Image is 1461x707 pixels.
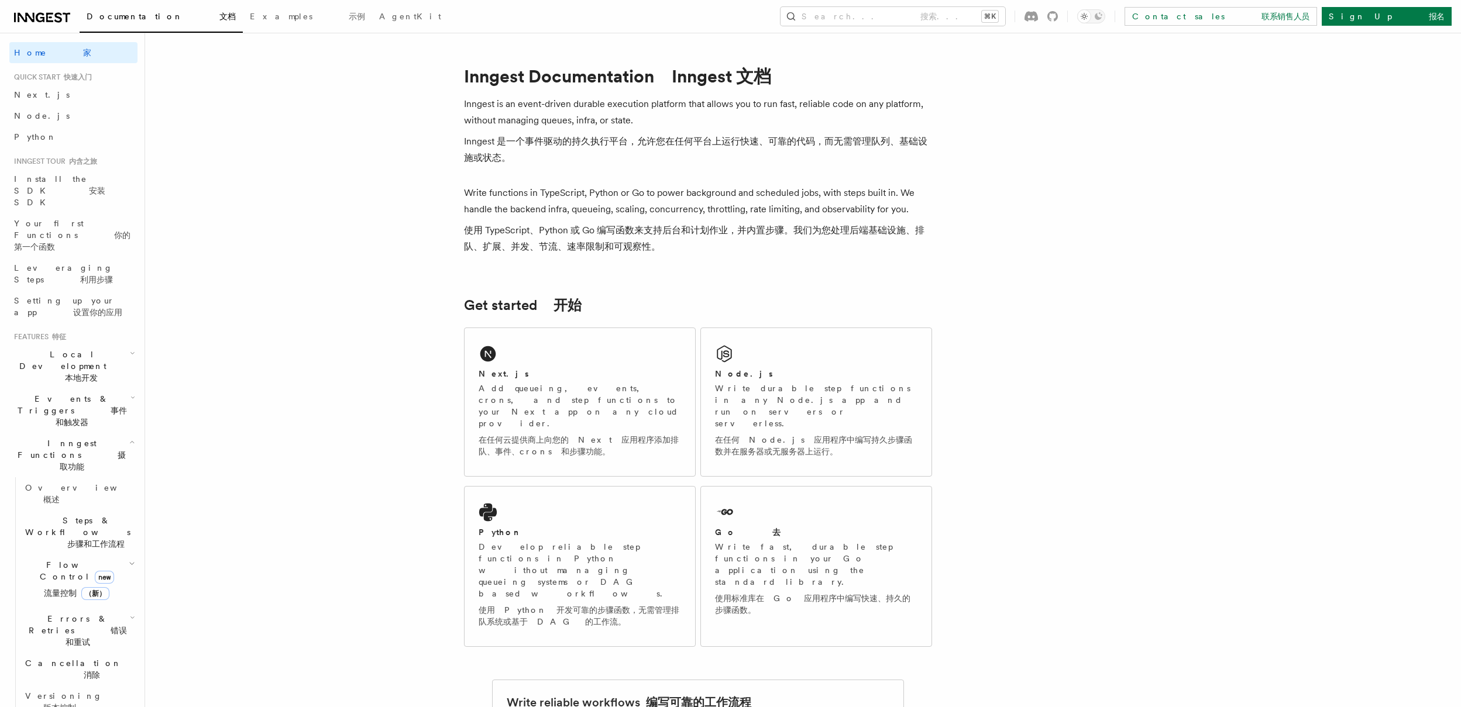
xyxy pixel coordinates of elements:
[1125,7,1317,26] a: Contact sales 联系销售人员
[20,477,137,510] a: Overview 概述
[9,73,92,82] span: Quick start
[920,12,965,21] font: 搜索...
[250,12,365,21] span: Examples
[9,349,130,384] span: Local Development
[84,670,100,680] font: 消除
[20,554,137,608] button: Flow Controlnew流量控制（新）
[20,613,130,648] span: Errors & Retries
[52,333,66,341] font: 特征
[9,332,66,342] span: Features
[20,515,149,550] span: Steps & Workflows
[73,308,122,317] font: 设置你的应用
[80,4,243,33] a: Documentation 文档
[95,571,114,584] span: new
[715,382,917,462] p: Write durable step functions in any Node.js app and run on servers or serverless.
[65,373,98,382] font: 本地开发
[715,526,781,538] h2: Go
[9,126,137,147] a: Python
[715,368,773,380] h2: Node.js
[69,157,97,165] font: 内含之旅
[379,12,441,21] span: AgentKit
[700,486,932,647] a: Go 去Write fast, durable step functions in your Go application using the standard library.使用标准库在 G...
[20,657,140,681] span: Cancellation
[9,388,137,433] button: Events & Triggers 事件和触发器
[9,290,137,323] a: Setting up your app 设置你的应用
[1322,7,1452,26] a: Sign Up 报名
[464,486,696,647] a: PythonDevelop reliable step functions in Python without managing queueing systems or DAG based wo...
[372,4,448,32] a: AgentKit
[464,65,932,87] h1: Inngest Documentation
[349,12,365,21] font: 示例
[20,559,129,603] span: Flow Control
[781,7,1005,26] button: Search... 搜索...⌘K
[20,653,137,685] button: Cancellation 消除
[1261,12,1309,21] font: 联系销售人员
[554,296,582,313] font: 开始
[243,4,372,32] a: Examples 示例
[464,297,582,313] a: Get started 开始
[464,327,696,477] a: Next.jsAdd queueing, events, crons, and step functions to your Next app on any cloud provider.在任何...
[715,594,910,615] font: 使用标准库在 Go 应用程序中编写快速、持久的步骤函数。
[9,433,137,477] button: Inngest Functions 摄取功能
[1077,9,1105,23] button: Toggle dark mode
[479,605,679,626] font: 使用 Python 开发可靠的步骤函数，无需管理排队系统或基于 DAG 的工作流。
[9,213,137,257] a: Your first Functions 你的第一个函数
[9,157,97,166] span: Inngest tour
[479,526,522,538] h2: Python
[25,483,164,504] span: Overview
[9,257,137,290] a: Leveraging Steps 利用步骤
[772,527,781,537] font: 去
[83,48,91,57] font: 家
[14,132,57,142] span: Python
[14,174,105,207] span: Install the SDK
[9,393,130,428] span: Events & Triggers
[14,90,70,99] span: Next.js
[9,105,137,126] a: Node.js
[219,12,236,21] font: 文档
[9,168,137,213] a: Install the SDK 安装 SDK
[64,73,92,81] font: 快速入门
[14,263,113,284] span: Leveraging Steps
[672,65,771,87] font: Inngest 文档
[87,12,236,21] span: Documentation
[464,136,927,163] font: Inngest 是一个事件驱动的持久执行平台，允许您在任何平台上运行快速、可靠的代码，而无需管理队列、基础设施或状态。
[479,541,681,632] p: Develop reliable step functions in Python without managing queueing systems or DAG based workflows.
[479,382,681,462] p: Add queueing, events, crons, and step functions to your Next app on any cloud provider.
[14,219,130,251] span: Your first Functions
[9,437,129,473] span: Inngest Functions
[81,587,109,600] span: （新）
[464,96,932,171] p: Inngest is an event-driven durable execution platform that allows you to run fast, reliable code ...
[982,11,998,22] kbd: ⌘K
[479,368,529,380] h2: Next.js
[14,111,70,120] span: Node.js
[464,225,924,252] font: 使用 TypeScript、Python 或 Go 编写函数来支持后台和计划作业，并内置步骤。我们为您处理后端基础设施、排队、扩展、并发、节流、速率限制和可观察性。
[14,47,91,58] span: Home
[80,275,113,284] font: 利用步骤
[464,185,932,260] p: Write functions in TypeScript, Python or Go to power background and scheduled jobs, with steps bu...
[479,435,679,456] font: 在任何云提供商上向您的 Next 应用程序添加排队、事件、crons 和步骤功能。
[1429,12,1445,21] font: 报名
[715,541,917,620] p: Write fast, durable step functions in your Go application using the standard library.
[14,296,122,317] span: Setting up your app
[20,510,137,554] button: Steps & Workflows 步骤和工作流程
[700,327,932,477] a: Node.jsWrite durable step functions in any Node.js app and run on servers or serverless.在任何 Node....
[9,84,137,105] a: Next.js
[43,495,60,504] font: 概述
[67,539,125,549] font: 步骤和工作流程
[715,435,912,456] font: 在任何 Node.js 应用程序中编写持久步骤函数并在服务器或无服务器上运行。
[9,42,137,63] a: Home 家
[9,344,137,388] button: Local Development 本地开发
[44,588,109,598] font: 流量控制
[20,608,137,653] button: Errors & Retries 错误和重试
